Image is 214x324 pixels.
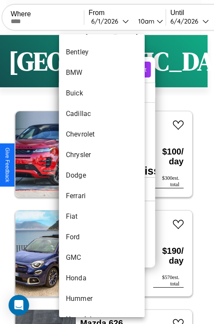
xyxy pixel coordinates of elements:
li: Cadillac [59,104,145,124]
div: Open Intercom Messenger [9,295,29,315]
li: BMW [59,62,145,83]
li: Buick [59,83,145,104]
li: Hummer [59,288,145,309]
li: Bentley [59,42,145,62]
li: Chrysler [59,145,145,165]
li: Honda [59,268,145,288]
div: Give Feedback [4,148,10,182]
li: Ferrari [59,186,145,206]
li: Ford [59,227,145,247]
li: Fiat [59,206,145,227]
li: Dodge [59,165,145,186]
li: Chevrolet [59,124,145,145]
li: GMC [59,247,145,268]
